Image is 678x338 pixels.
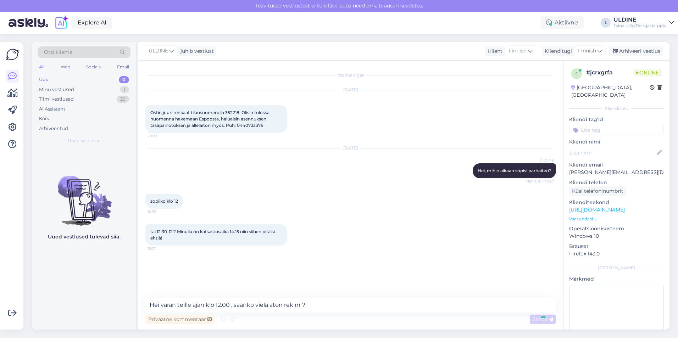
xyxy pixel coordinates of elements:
div: 1 [120,86,129,93]
span: Uued vestlused [68,137,101,144]
div: AI Assistent [39,106,65,113]
p: Kliendi nimi [569,138,664,146]
div: All [38,62,46,72]
div: # jcrxgrfa [586,68,633,77]
div: Klienditugi [542,47,572,55]
p: Vaata edasi ... [569,216,664,222]
div: [DATE] [145,87,556,93]
a: ÜLDINETeinari Oy/Rengaskirppis [613,17,674,28]
span: 10:53 [148,209,174,214]
div: Küsi telefoninumbrit [569,186,626,196]
span: tai 12.30-12.? Minulla on katsastusaika 14.15 niin siihen pitäisi ehtiä! [150,229,276,241]
span: ÜLDINE [149,47,168,55]
div: Klient [485,47,502,55]
span: sopiiko klo 12 [150,198,178,204]
p: Märkmed [569,275,664,283]
p: Brauser [569,243,664,250]
div: Kliendi info [569,105,664,112]
img: Askly Logo [6,48,19,61]
input: Lisa nimi [569,149,656,157]
span: Ostin juuri renkaat tilausnumerolla 352218. Olisin tulossa huomenna hakemaan Espoosta, haluaisin ... [150,110,271,128]
p: Klienditeekond [569,199,664,206]
div: [PERSON_NAME] [569,265,664,271]
span: 20:22 [148,133,174,139]
span: Finnish [578,47,596,55]
div: Arhiveeritud [39,125,68,132]
div: Web [59,62,72,72]
span: Finnish [508,47,527,55]
div: Kõik [39,115,49,122]
p: Kliendi telefon [569,179,664,186]
div: ÜLDINE [613,17,666,23]
img: No chats [32,163,136,227]
div: [DATE] [145,145,556,151]
p: Operatsioonisüsteem [569,225,664,232]
div: 29 [117,96,129,103]
div: L [601,18,611,28]
div: Vestlus algas [145,72,556,78]
span: 11:07 [148,246,174,251]
span: ÜLDINE [527,158,554,163]
div: Email [116,62,130,72]
p: Kliendi tag'id [569,116,664,123]
div: 0 [119,76,129,83]
div: Socials [85,62,102,72]
a: [URL][DOMAIN_NAME] [569,207,625,213]
span: Nähtud ✓ 10:27 [526,179,554,184]
div: Teinari Oy/Rengaskirppis [613,23,666,28]
div: Minu vestlused [39,86,74,93]
p: [PERSON_NAME][EMAIL_ADDRESS][DOMAIN_NAME] [569,169,664,176]
input: Lisa tag [569,125,664,135]
a: Explore AI [72,17,112,29]
div: Arhiveeri vestlus [608,46,663,56]
p: Kliendi email [569,161,664,169]
p: Windows 10 [569,232,664,240]
img: explore-ai [54,15,69,30]
div: juhib vestlust [178,47,214,55]
span: Otsi kliente [44,49,72,56]
div: Aktiivne [540,16,584,29]
p: Uued vestlused tulevad siia. [48,233,121,241]
div: Tiimi vestlused [39,96,74,103]
p: Firefox 143.0 [569,250,664,258]
span: Online [633,69,662,77]
span: Hei, mihin aikaan sopisi parhaiten? [478,168,551,173]
div: [GEOGRAPHIC_DATA], [GEOGRAPHIC_DATA] [571,84,650,99]
div: Uus [39,76,48,83]
span: j [576,71,578,76]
